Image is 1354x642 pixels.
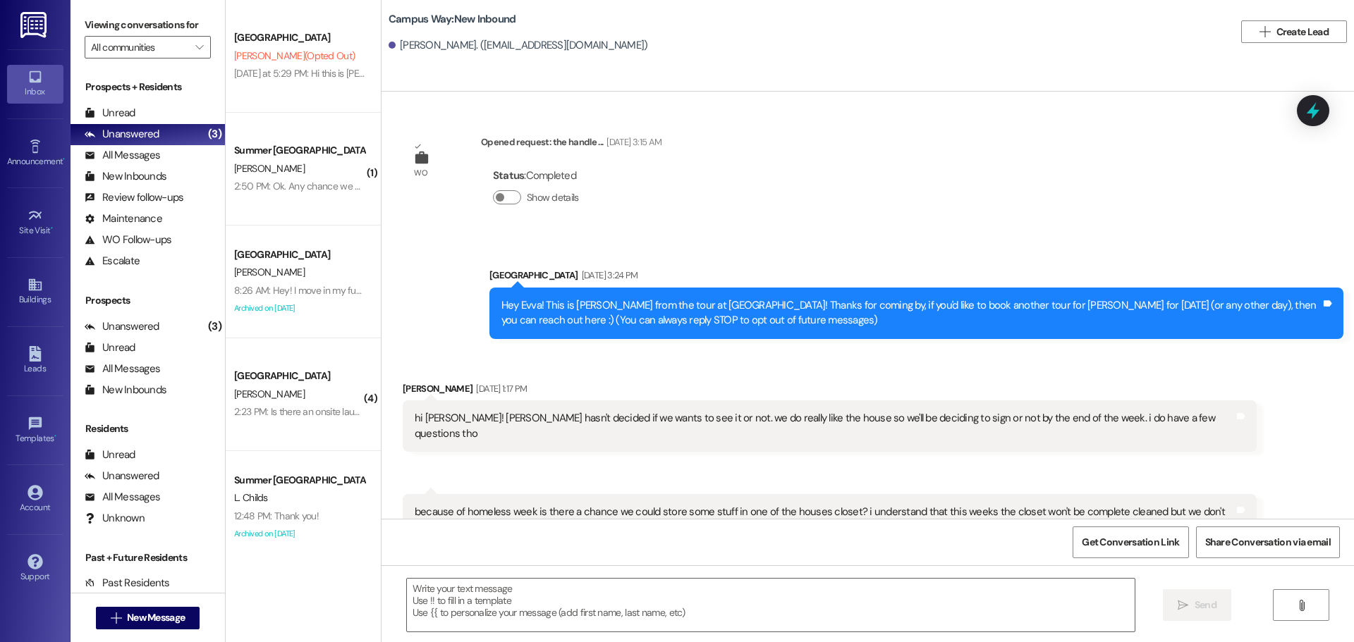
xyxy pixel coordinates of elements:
div: Archived on [DATE] [233,300,366,317]
a: Leads [7,342,63,380]
div: (3) [205,316,225,338]
div: [DATE] 1:17 PM [472,381,527,396]
a: Account [7,481,63,519]
div: Archived on [DATE] [233,525,366,543]
button: Create Lead [1241,20,1347,43]
span: [PERSON_NAME] [234,266,305,278]
b: Status [493,168,525,183]
div: All Messages [85,148,160,163]
div: Summer [GEOGRAPHIC_DATA] [234,473,365,488]
div: Unread [85,447,135,462]
div: Unknown [85,511,145,526]
div: [GEOGRAPHIC_DATA] [234,369,365,383]
div: New Inbounds [85,169,166,184]
div: Past Residents [85,576,170,591]
span: • [63,154,65,164]
a: Site Visit • [7,204,63,242]
span: Create Lead [1276,25,1329,39]
i:  [1178,600,1188,611]
span: • [54,431,56,441]
div: 12:48 PM: Thank you! [234,510,319,522]
input: All communities [91,36,188,58]
div: Unanswered [85,469,159,483]
div: [GEOGRAPHIC_DATA] [234,247,365,262]
div: because of homeless week is there a chance we could store some stuff in one of the houses closet?... [415,505,1234,550]
div: [PERSON_NAME] [403,381,1257,401]
span: [PERSON_NAME] (Opted Out) [234,49,355,62]
span: L. Childs [234,491,268,504]
div: New Inbounds [85,383,166,397]
div: Unanswered [85,319,159,334]
a: Inbox [7,65,63,103]
div: hi [PERSON_NAME]! [PERSON_NAME] hasn't decided if we wants to see it or not. we do really like th... [415,411,1234,441]
button: Send [1163,589,1231,621]
div: Escalate [85,254,140,268]
span: New Message [127,610,185,625]
span: • [51,223,53,233]
div: Maintenance [85,211,162,226]
div: All Messages [85,362,160,376]
button: Share Conversation via email [1196,526,1340,558]
label: Show details [527,190,579,205]
div: Hey Evva! This is [PERSON_NAME] from the tour at [GEOGRAPHIC_DATA]! Thanks for coming by, if you'... [501,298,1321,328]
div: Opened request: the handle ... [481,135,661,154]
a: Support [7,550,63,588]
div: WO Follow-ups [85,233,171,247]
div: [PERSON_NAME]. ([EMAIL_ADDRESS][DOMAIN_NAME]) [389,38,648,53]
i:  [111,612,121,624]
div: Past + Future Residents [71,550,225,565]
div: WO [414,166,427,180]
div: : Completed [493,165,585,187]
div: (3) [205,123,225,145]
div: Prospects + Residents [71,80,225,94]
div: [GEOGRAPHIC_DATA] [489,268,1343,288]
i:  [1296,600,1307,611]
span: Share Conversation via email [1205,535,1331,550]
div: [DATE] 3:15 AM [603,135,661,149]
div: [GEOGRAPHIC_DATA] [234,30,365,45]
span: Send [1195,598,1216,612]
img: ResiDesk Logo [20,12,49,38]
div: Residents [71,421,225,436]
i:  [195,42,203,53]
div: All Messages [85,490,160,505]
span: [PERSON_NAME] [234,162,305,175]
a: Buildings [7,273,63,311]
button: Get Conversation Link [1073,526,1188,558]
button: New Message [96,607,200,629]
div: Unanswered [85,127,159,142]
div: [DATE] 3:24 PM [578,268,638,283]
label: Viewing conversations for [85,14,211,36]
div: 2:23 PM: Is there an onsite laundry? [234,405,378,418]
span: Get Conversation Link [1082,535,1179,550]
div: Unread [85,340,135,355]
span: [PERSON_NAME] [234,388,305,400]
div: Unread [85,106,135,121]
div: 2:50 PM: Ok. Any chance we can get a discount on parking if all three of us sign up? [234,180,577,192]
i:  [1260,26,1270,37]
div: Review follow-ups [85,190,183,205]
a: Templates • [7,412,63,450]
div: Prospects [71,293,225,308]
div: 8:26 AM: Hey! I move in my furniture [DATE], are the carpets going to be cleaned before then? [234,284,616,297]
b: Campus Way: New Inbound [389,12,516,27]
div: Summer [GEOGRAPHIC_DATA] [234,143,365,158]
